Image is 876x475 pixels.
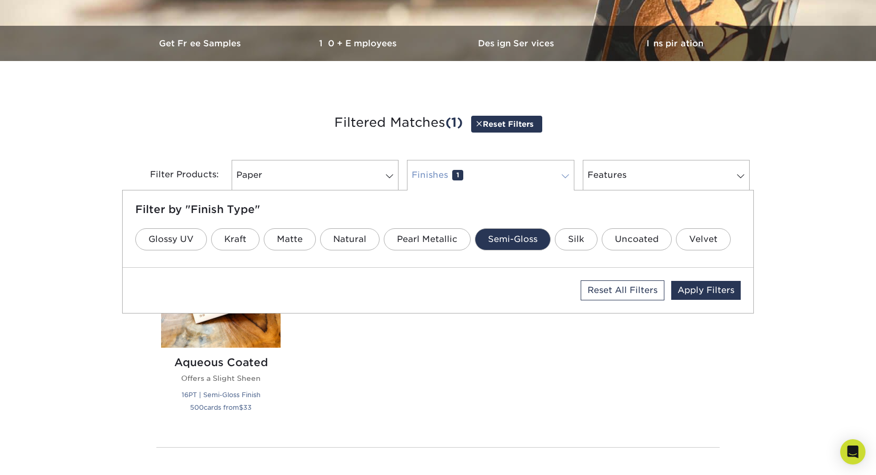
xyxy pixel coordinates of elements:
[135,228,207,250] a: Glossy UV
[320,228,380,250] a: Natural
[182,391,261,399] small: 16PT | Semi-Gloss Finish
[190,403,204,411] span: 500
[671,281,741,300] a: Apply Filters
[280,38,438,48] h3: 10+ Employees
[130,99,746,147] h3: Filtered Matches
[280,26,438,61] a: 10+ Employees
[264,228,316,250] a: Matte
[122,38,280,48] h3: Get Free Samples
[122,26,280,61] a: Get Free Samples
[122,160,227,190] div: Filter Products:
[452,170,463,180] span: 1
[581,280,664,300] a: Reset All Filters
[161,373,281,383] p: Offers a Slight Sheen
[239,403,243,411] span: $
[596,26,754,61] a: Inspiration
[211,228,260,250] a: Kraft
[190,403,252,411] small: cards from
[384,228,471,250] a: Pearl Metallic
[555,228,598,250] a: Silk
[407,160,574,190] a: Finishes1
[445,115,463,130] span: (1)
[602,228,672,250] a: Uncoated
[596,38,754,48] h3: Inspiration
[232,160,399,190] a: Paper
[438,38,596,48] h3: Design Services
[583,160,750,190] a: Features
[840,439,865,464] div: Open Intercom Messenger
[135,203,741,216] h5: Filter by "Finish Type"
[676,228,731,250] a: Velvet
[3,443,89,471] iframe: Google Customer Reviews
[243,403,252,411] span: 33
[471,116,542,132] a: Reset Filters
[475,228,551,250] a: Semi-Gloss
[438,26,596,61] a: Design Services
[161,228,281,426] a: Aqueous Coated Business Cards Aqueous Coated Offers a Slight Sheen 16PT | Semi-Gloss Finish 500ca...
[161,356,281,369] h2: Aqueous Coated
